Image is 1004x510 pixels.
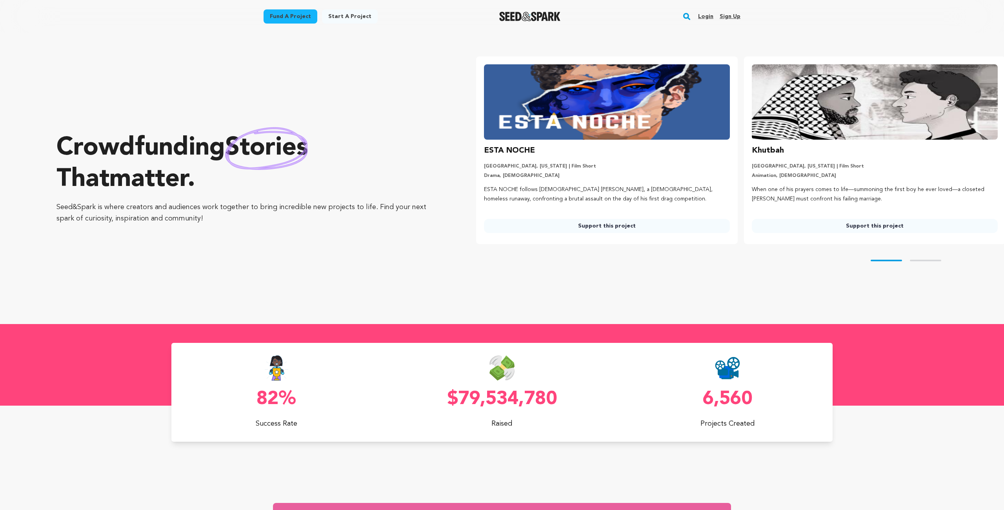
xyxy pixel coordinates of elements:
[499,12,561,21] a: Seed&Spark Homepage
[752,219,998,233] a: Support this project
[623,390,833,409] p: 6,560
[171,418,381,429] p: Success Rate
[484,144,535,157] h3: ESTA NOCHE
[109,167,187,192] span: matter
[715,355,740,381] img: Seed&Spark Projects Created Icon
[752,144,784,157] h3: Khutbah
[752,163,998,169] p: [GEOGRAPHIC_DATA], [US_STATE] | Film Short
[264,9,317,24] a: Fund a project
[752,64,998,140] img: Khutbah image
[397,418,607,429] p: Raised
[484,185,730,204] p: ESTA NOCHE follows [DEMOGRAPHIC_DATA] [PERSON_NAME], a [DEMOGRAPHIC_DATA], homeless runaway, conf...
[499,12,561,21] img: Seed&Spark Logo Dark Mode
[264,355,289,381] img: Seed&Spark Success Rate Icon
[752,185,998,204] p: When one of his prayers comes to life—summoning the first boy he ever loved—a closeted [PERSON_NA...
[397,390,607,409] p: $79,534,780
[56,133,445,195] p: Crowdfunding that .
[484,163,730,169] p: [GEOGRAPHIC_DATA], [US_STATE] | Film Short
[489,355,515,381] img: Seed&Spark Money Raised Icon
[698,10,713,23] a: Login
[171,390,381,409] p: 82%
[225,127,308,170] img: hand sketched image
[720,10,740,23] a: Sign up
[484,173,730,179] p: Drama, [DEMOGRAPHIC_DATA]
[484,219,730,233] a: Support this project
[484,64,730,140] img: ESTA NOCHE image
[322,9,378,24] a: Start a project
[752,173,998,179] p: Animation, [DEMOGRAPHIC_DATA]
[56,202,445,224] p: Seed&Spark is where creators and audiences work together to bring incredible new projects to life...
[623,418,833,429] p: Projects Created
